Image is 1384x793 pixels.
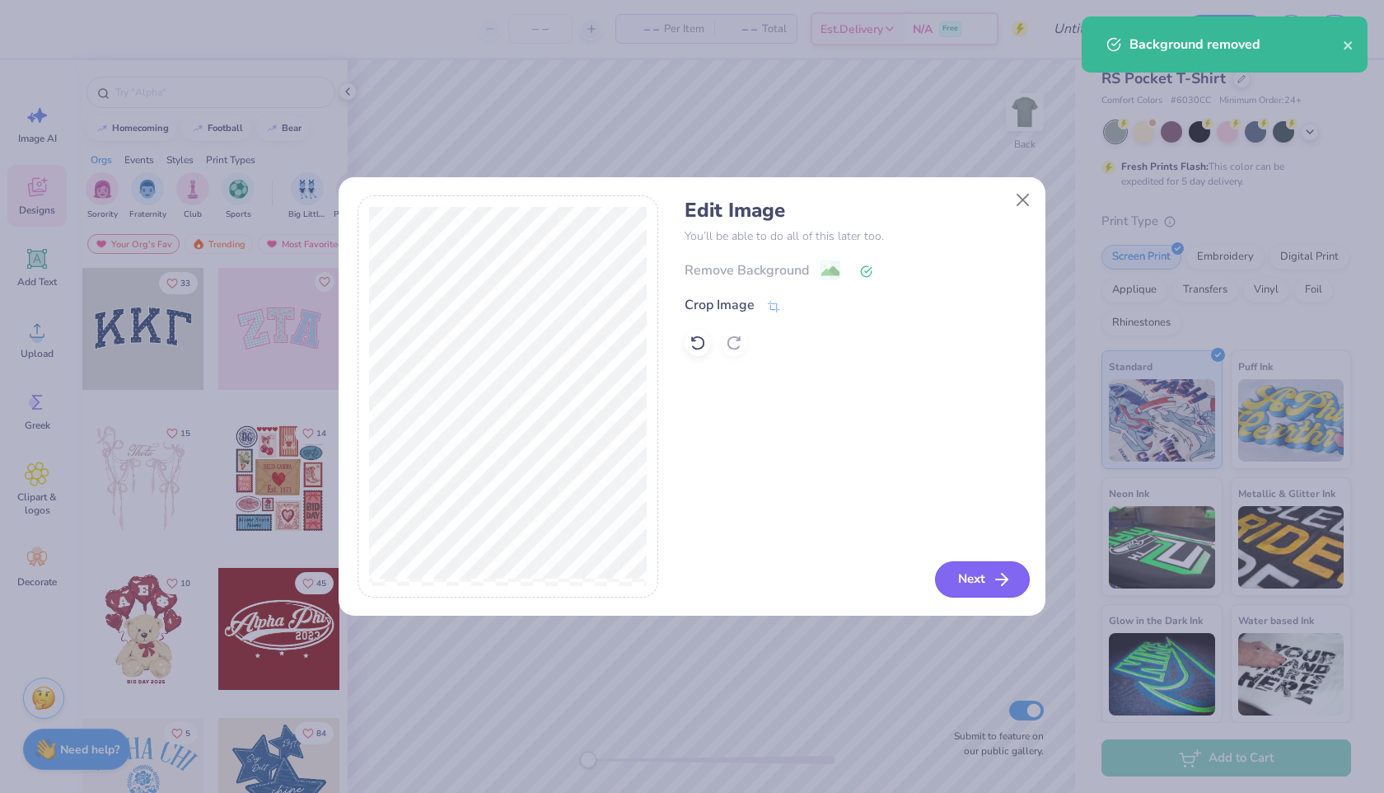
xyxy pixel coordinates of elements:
div: Crop Image [685,295,755,315]
p: You’ll be able to do all of this later too. [685,228,1026,245]
button: Next [935,561,1030,598]
h4: Edit Image [685,199,1026,223]
button: close [1343,35,1354,54]
button: Close [1008,184,1039,215]
div: Background removed [1129,35,1343,54]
